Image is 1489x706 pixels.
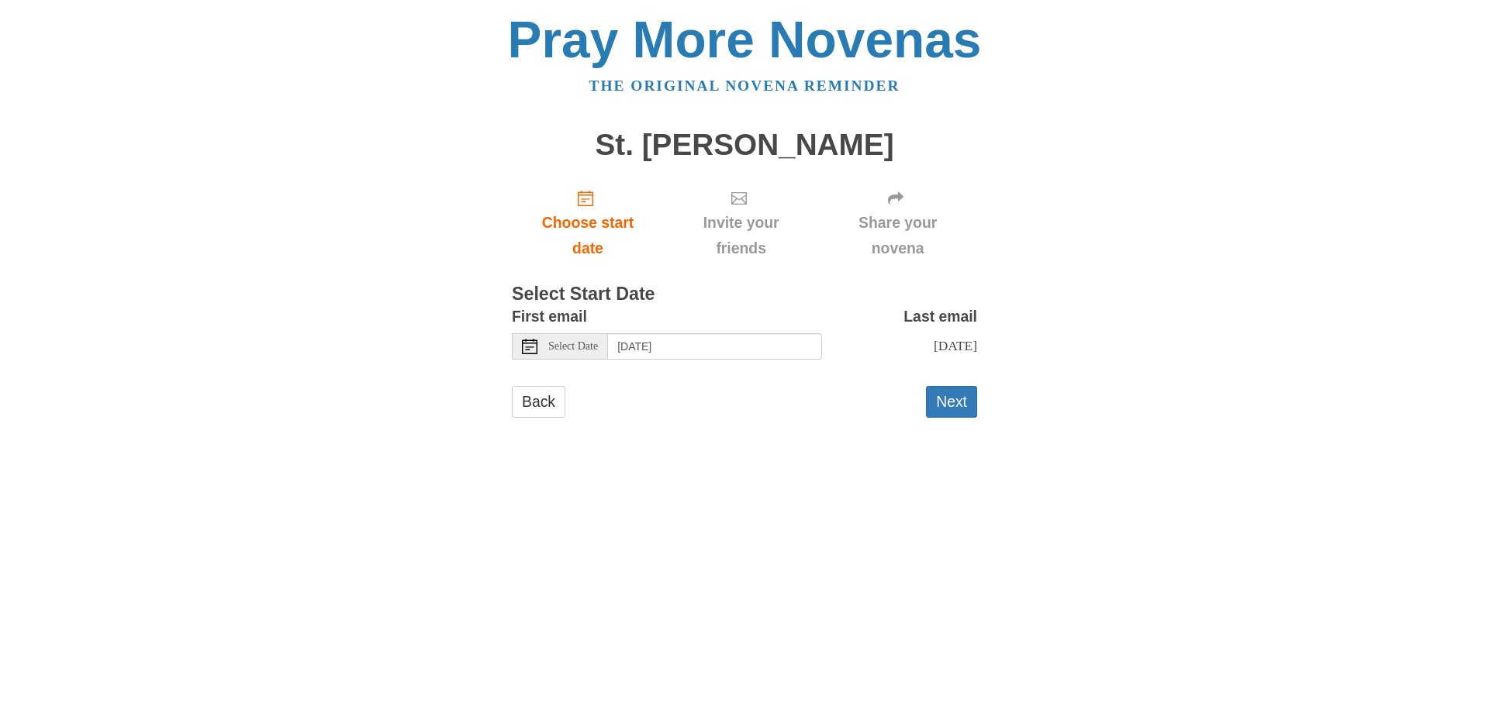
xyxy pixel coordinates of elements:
button: Next [926,386,977,418]
div: Click "Next" to confirm your start date first. [818,177,977,269]
label: First email [512,304,587,329]
div: Click "Next" to confirm your start date first. [664,177,818,269]
h1: St. [PERSON_NAME] [512,129,977,162]
a: The original novena reminder [589,77,900,94]
span: Choose start date [527,210,648,261]
h3: Select Start Date [512,284,977,305]
span: Share your novena [834,210,962,261]
a: Pray More Novenas [508,11,982,68]
label: Last email [903,304,977,329]
span: Select Date [548,341,598,352]
span: [DATE] [934,338,977,353]
a: Back [512,386,565,418]
span: Invite your friends [679,210,803,261]
a: Choose start date [512,177,664,269]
